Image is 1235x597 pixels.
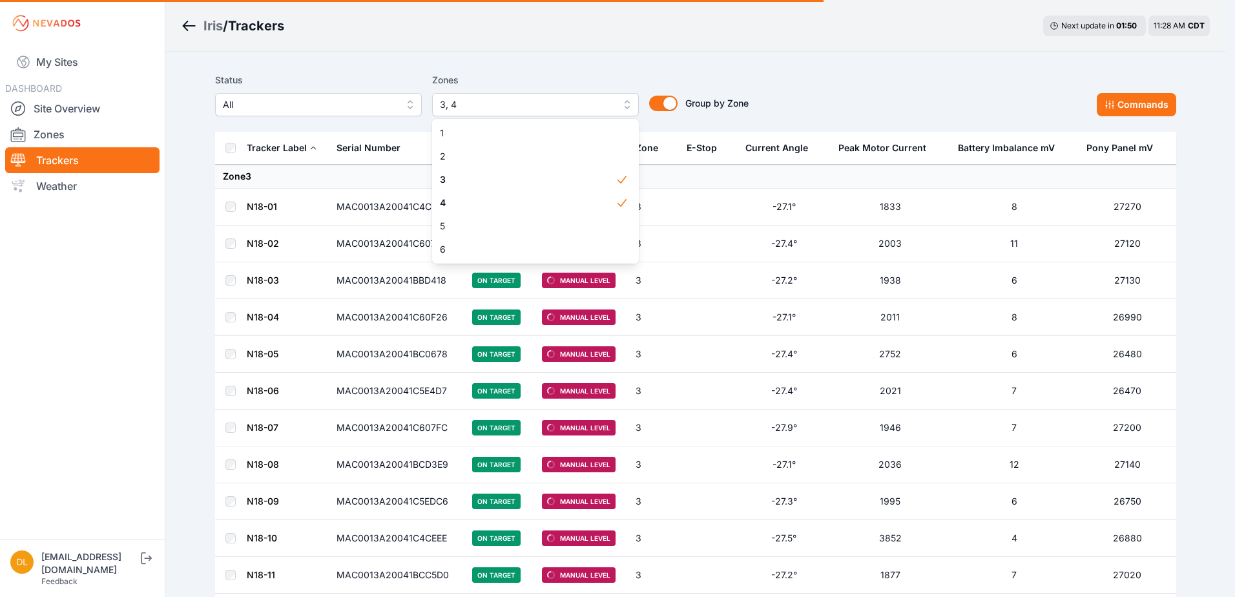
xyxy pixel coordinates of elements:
[440,150,616,163] span: 2
[432,119,639,264] div: 3, 4
[432,93,639,116] button: 3, 4
[440,220,616,233] span: 5
[440,243,616,256] span: 6
[440,127,616,140] span: 1
[440,196,616,209] span: 4
[440,97,613,112] span: 3, 4
[440,173,616,186] span: 3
